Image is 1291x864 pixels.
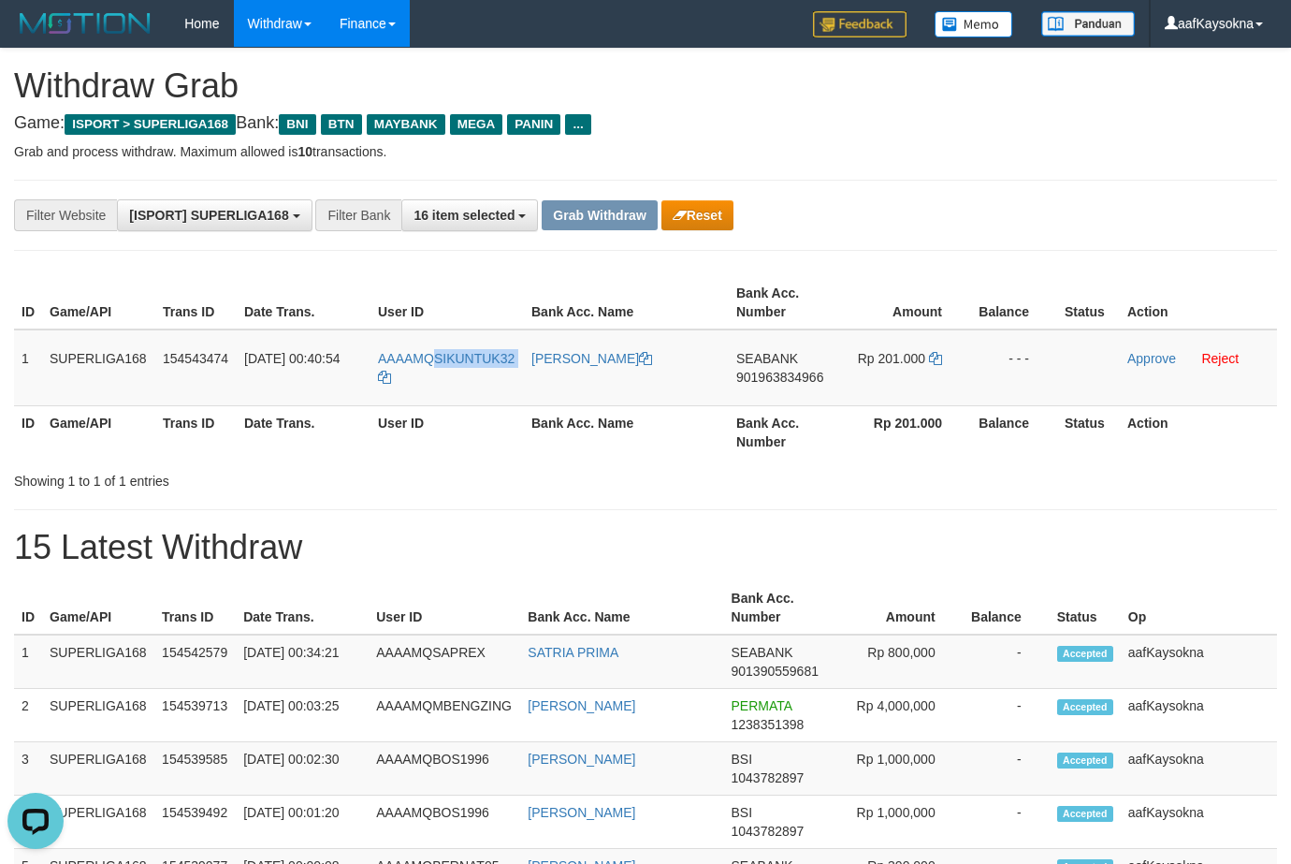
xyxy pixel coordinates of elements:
td: SUPERLIGA168 [42,796,154,849]
td: SUPERLIGA168 [42,742,154,796]
a: [PERSON_NAME] [528,805,635,820]
th: User ID [370,405,524,459]
th: Action [1120,276,1277,329]
span: AAAAMQSIKUNTUK32 [378,351,515,366]
th: ID [14,276,42,329]
td: aafKaysokna [1121,689,1277,742]
td: - [964,635,1050,689]
span: Accepted [1057,806,1113,822]
td: 154539492 [154,796,236,849]
th: Bank Acc. Number [724,581,834,635]
span: [DATE] 00:40:54 [244,351,340,366]
td: SUPERLIGA168 [42,635,154,689]
th: Date Trans. [237,276,370,329]
img: MOTION_logo.png [14,9,156,37]
div: Filter Website [14,199,117,231]
th: Status [1050,581,1121,635]
td: 154539713 [154,689,236,742]
div: Showing 1 to 1 of 1 entries [14,464,524,491]
td: Rp 800,000 [834,635,964,689]
td: Rp 1,000,000 [834,796,964,849]
td: aafKaysokna [1121,742,1277,796]
td: 2 [14,689,42,742]
a: Copy 201000 to clipboard [929,351,942,366]
th: Game/API [42,276,155,329]
span: 154543474 [163,351,228,366]
span: PANIN [507,114,560,135]
th: Amount [839,276,970,329]
h1: 15 Latest Withdraw [14,529,1277,566]
td: 154542579 [154,635,236,689]
td: 1 [14,329,42,406]
a: Approve [1127,351,1176,366]
span: [ISPORT] SUPERLIGA168 [129,208,288,223]
th: User ID [370,276,524,329]
span: BSI [732,805,753,820]
td: Rp 1,000,000 [834,742,964,796]
span: Accepted [1057,646,1113,662]
span: SEABANK [732,645,793,660]
img: Button%20Memo.svg [935,11,1013,37]
button: [ISPORT] SUPERLIGA168 [117,199,312,231]
th: Balance [970,276,1057,329]
th: Action [1120,405,1277,459]
span: Accepted [1057,699,1113,715]
span: Copy 1043782897 to clipboard [732,824,805,839]
th: Bank Acc. Number [729,405,839,459]
span: Copy 901390559681 to clipboard [732,664,819,679]
div: Filter Bank [315,199,401,231]
th: ID [14,405,42,459]
span: Accepted [1057,753,1113,769]
td: AAAAMQBOS1996 [369,796,520,849]
th: Balance [964,581,1050,635]
span: SEABANK [736,351,798,366]
td: 154539585 [154,742,236,796]
th: Date Trans. [236,581,369,635]
td: - [964,689,1050,742]
td: AAAAMQMBENGZING [369,689,520,742]
span: BTN [321,114,362,135]
th: Trans ID [154,581,236,635]
th: Trans ID [155,405,237,459]
td: AAAAMQSAPREX [369,635,520,689]
span: Copy 901963834966 to clipboard [736,370,823,385]
th: Amount [834,581,964,635]
th: User ID [369,581,520,635]
span: 16 item selected [413,208,515,223]
a: Reject [1201,351,1239,366]
td: [DATE] 00:01:20 [236,796,369,849]
span: MEGA [450,114,503,135]
span: ... [565,114,590,135]
span: MAYBANK [367,114,445,135]
td: [DATE] 00:34:21 [236,635,369,689]
span: Copy 1238351398 to clipboard [732,717,805,732]
td: aafKaysokna [1121,796,1277,849]
td: SUPERLIGA168 [42,329,155,406]
td: [DATE] 00:02:30 [236,742,369,796]
th: Bank Acc. Name [524,276,729,329]
span: Copy 1043782897 to clipboard [732,770,805,785]
p: Grab and process withdraw. Maximum allowed is transactions. [14,142,1277,161]
button: 16 item selected [401,199,538,231]
td: aafKaysokna [1121,635,1277,689]
td: 3 [14,742,42,796]
td: - [964,742,1050,796]
a: [PERSON_NAME] [528,698,635,713]
td: SUPERLIGA168 [42,689,154,742]
th: Game/API [42,405,155,459]
img: panduan.png [1041,11,1135,37]
span: BSI [732,752,753,767]
td: - - - [970,329,1057,406]
td: AAAAMQBOS1996 [369,742,520,796]
th: Date Trans. [237,405,370,459]
span: ISPORT > SUPERLIGA168 [65,114,236,135]
td: 1 [14,635,42,689]
h1: Withdraw Grab [14,67,1277,105]
img: Feedback.jpg [813,11,907,37]
strong: 10 [297,144,312,159]
h4: Game: Bank: [14,114,1277,133]
span: BNI [279,114,315,135]
th: Bank Acc. Name [524,405,729,459]
button: Grab Withdraw [542,200,657,230]
a: [PERSON_NAME] [531,351,652,366]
